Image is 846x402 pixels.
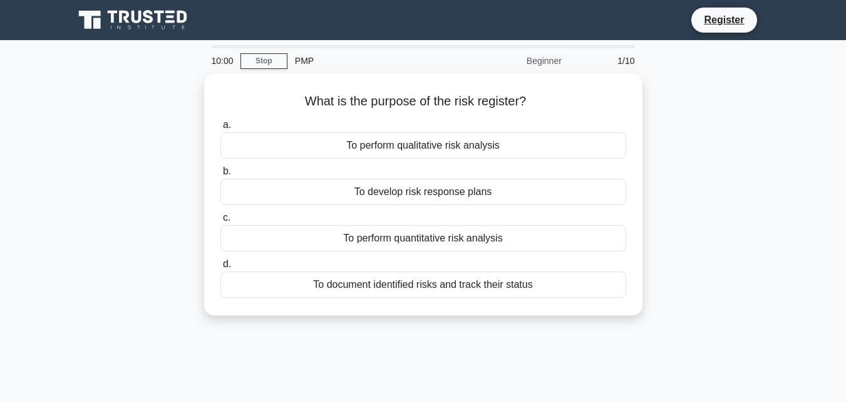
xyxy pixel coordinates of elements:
[240,53,287,69] a: Stop
[219,93,627,110] h5: What is the purpose of the risk register?
[223,258,231,269] span: d.
[220,225,626,251] div: To perform quantitative risk analysis
[204,48,240,73] div: 10:00
[220,132,626,159] div: To perform qualitative risk analysis
[460,48,569,73] div: Beginner
[220,179,626,205] div: To develop risk response plans
[223,212,230,223] span: c.
[223,119,231,130] span: a.
[696,12,751,28] a: Register
[287,48,460,73] div: PMP
[223,166,231,176] span: b.
[569,48,642,73] div: 1/10
[220,272,626,298] div: To document identified risks and track their status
